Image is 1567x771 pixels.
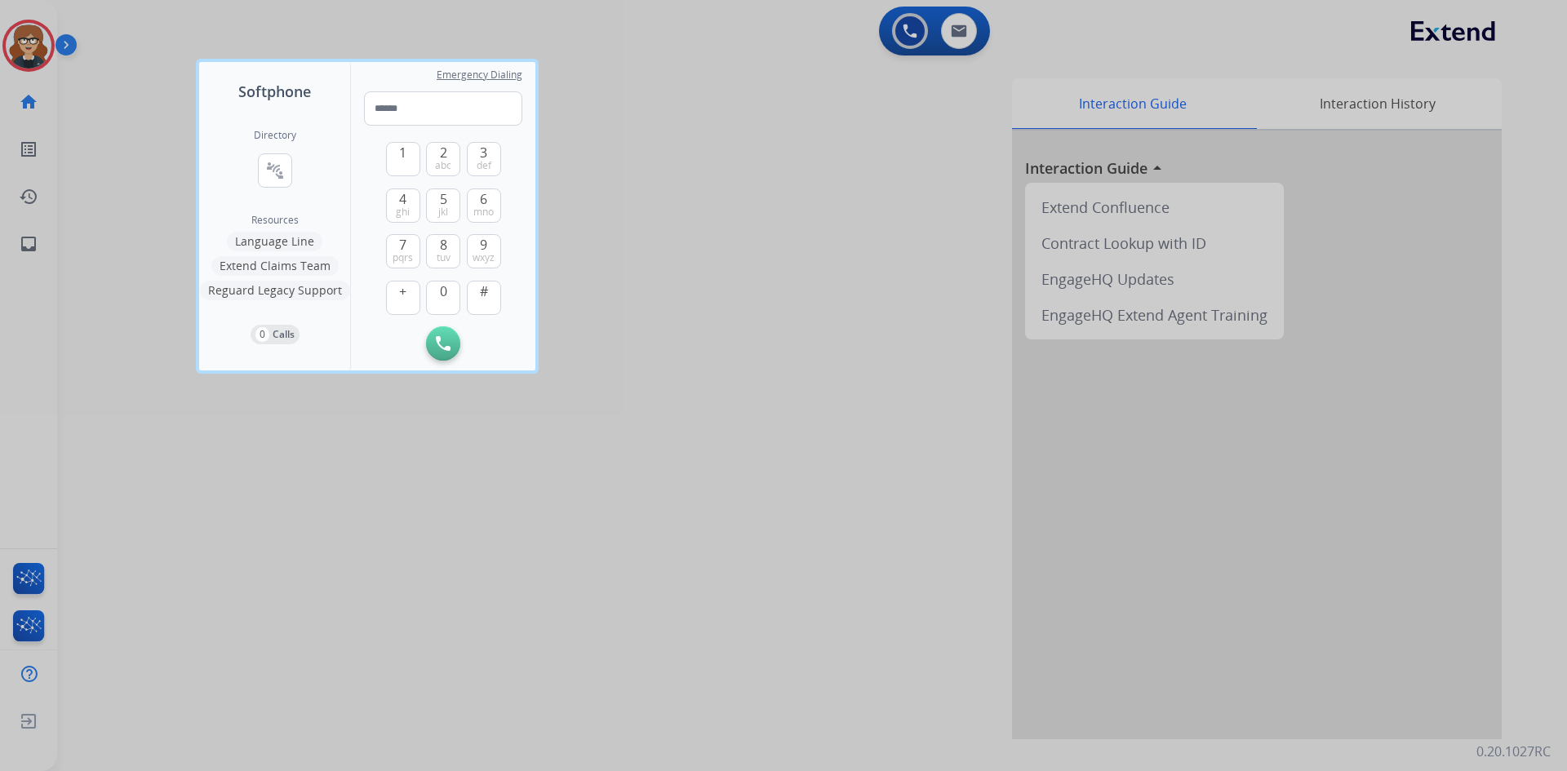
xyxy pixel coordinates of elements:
span: wxyz [473,251,495,264]
span: Emergency Dialing [437,69,522,82]
span: abc [435,159,451,172]
img: call-button [436,336,451,351]
span: 4 [399,189,406,209]
span: tuv [437,251,451,264]
button: 7pqrs [386,234,420,268]
span: 6 [480,189,487,209]
span: pqrs [393,251,413,264]
button: Language Line [227,232,322,251]
button: 8tuv [426,234,460,268]
p: Calls [273,327,295,342]
button: + [386,281,420,315]
button: 5jkl [426,188,460,223]
button: 4ghi [386,188,420,223]
button: Extend Claims Team [211,256,339,276]
span: + [399,281,406,301]
button: 2abc [426,142,460,176]
span: 9 [480,235,487,255]
button: 6mno [467,188,501,223]
span: Resources [251,214,299,227]
h2: Directory [254,129,296,142]
p: 0.20.1027RC [1476,742,1551,761]
button: 0 [426,281,460,315]
button: Reguard Legacy Support [200,281,350,300]
button: # [467,281,501,315]
button: 1 [386,142,420,176]
span: 3 [480,143,487,162]
button: 9wxyz [467,234,501,268]
span: 5 [440,189,447,209]
span: # [480,281,488,301]
button: 3def [467,142,501,176]
span: 1 [399,143,406,162]
button: 0Calls [251,325,300,344]
span: 0 [440,281,447,301]
p: 0 [255,327,269,342]
span: 8 [440,235,447,255]
mat-icon: connect_without_contact [265,161,285,180]
span: 2 [440,143,447,162]
span: mno [473,206,494,219]
span: 7 [399,235,406,255]
span: def [477,159,491,172]
span: jkl [438,206,448,219]
span: Softphone [238,80,311,103]
span: ghi [396,206,410,219]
